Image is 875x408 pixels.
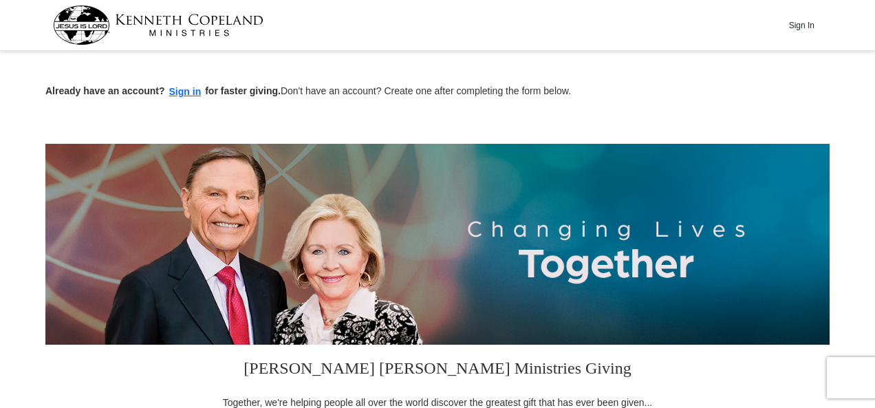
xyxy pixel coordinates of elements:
p: Don't have an account? Create one after completing the form below. [45,84,830,100]
button: Sign in [165,84,206,100]
h3: [PERSON_NAME] [PERSON_NAME] Ministries Giving [214,345,661,396]
img: kcm-header-logo.svg [53,6,263,45]
strong: Already have an account? for faster giving. [45,85,281,96]
button: Sign In [781,14,822,36]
